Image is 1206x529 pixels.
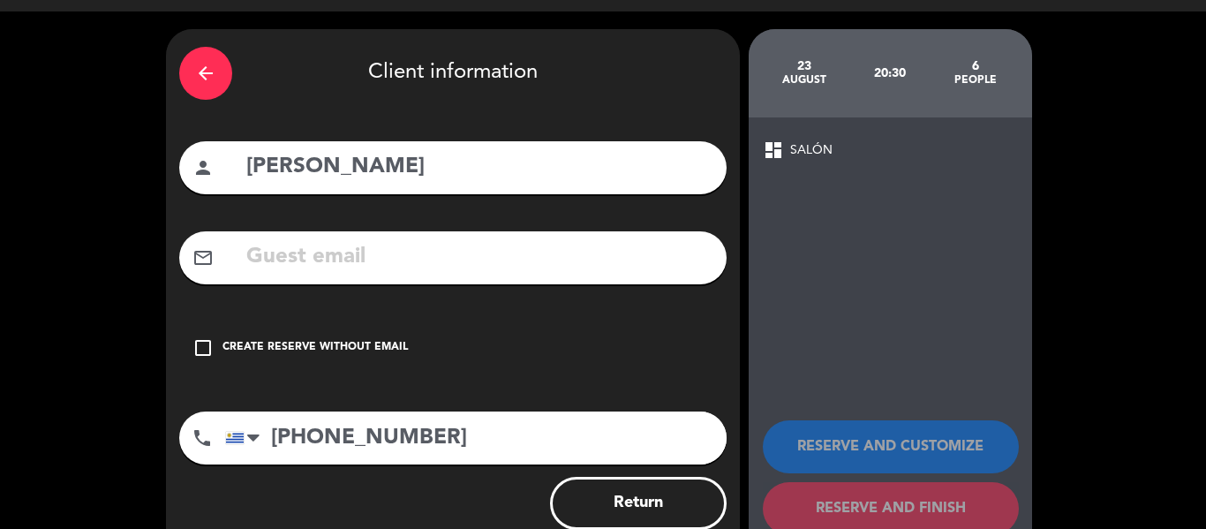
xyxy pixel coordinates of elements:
i: check_box_outline_blank [192,337,214,359]
div: 6 [932,59,1018,73]
i: mail_outline [192,247,214,268]
div: Create reserve without email [222,339,408,357]
span: dashboard [763,140,784,161]
input: Phone number... [225,412,727,465]
div: people [932,73,1018,87]
i: person [192,157,214,178]
div: Uruguay: +598 [226,412,267,464]
div: August [762,73,848,87]
div: Client information [179,42,727,104]
div: 23 [762,59,848,73]
i: arrow_back [195,63,216,84]
div: 20:30 [847,42,932,104]
input: Guest email [245,239,713,276]
input: Guest Name [245,149,713,185]
i: phone [192,427,213,449]
span: SALÓN [790,140,833,161]
button: RESERVE AND CUSTOMIZE [763,420,1019,473]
